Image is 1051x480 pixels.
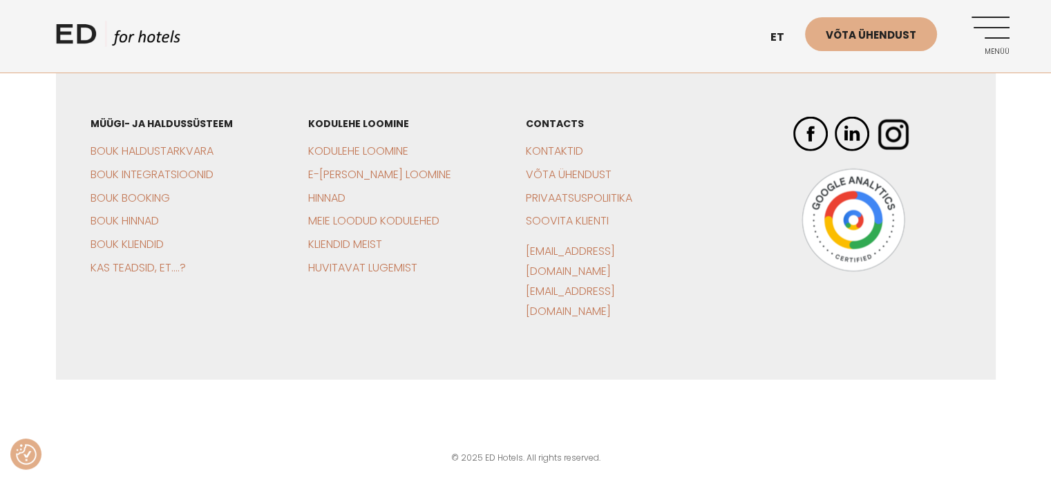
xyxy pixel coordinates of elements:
a: et [764,21,805,55]
img: Revisit consent button [16,444,37,465]
a: Kas teadsid, et….? [91,260,186,276]
img: ED Hotels Instagram [876,117,911,151]
h3: Kodulehe loomine [308,117,477,131]
a: BOUK Integratsioonid [91,166,214,182]
img: ED Hotels LinkedIn [835,117,869,151]
a: Menüü [972,17,1010,55]
a: BOUK Haldustarkvara [91,143,214,159]
a: BOUK Hinnad [91,213,159,229]
a: E-[PERSON_NAME] loomine [308,166,451,182]
a: Kliendid meist [308,236,382,252]
a: Soovita klienti [526,213,609,229]
span: Menüü [972,48,1010,56]
a: Huvitavat lugemist [308,260,417,276]
a: Kodulehe loomine [308,143,408,159]
a: Võta ühendust [526,166,612,182]
iframe: Customer reviews powered by Trustpilot [56,401,996,436]
img: ED Hotels Facebook [793,117,828,151]
a: Hinnad [308,190,345,206]
h3: Müügi- ja haldussüsteem [91,117,260,131]
a: ED HOTELS [56,21,180,55]
a: [EMAIL_ADDRESS][DOMAIN_NAME] [526,283,615,319]
a: [EMAIL_ADDRESS][DOMAIN_NAME] [526,243,615,279]
a: Kontaktid [526,143,583,159]
a: Võta ühendust [805,17,937,51]
a: BOUK Kliendid [91,236,164,252]
a: Meie loodud kodulehed [308,213,439,229]
p: © 2025 ED Hotels. All rights reserved. [56,450,996,465]
a: BOUK Booking [91,190,170,206]
a: Privaatsuspoliitika [526,190,632,206]
button: Nõusolekueelistused [16,444,37,465]
h3: CONTACTS [526,117,695,131]
img: Google Analytics Badge [802,169,905,272]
